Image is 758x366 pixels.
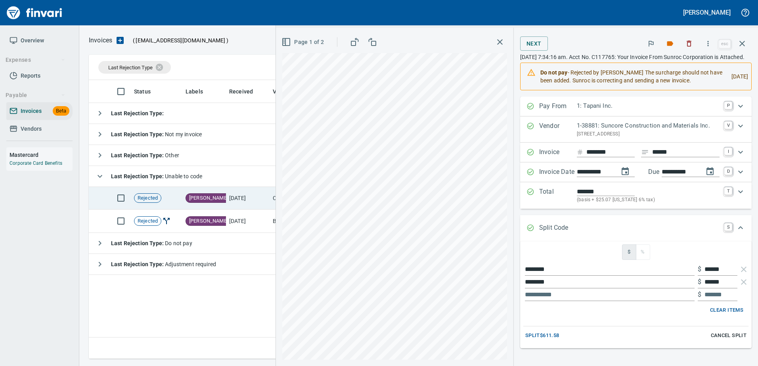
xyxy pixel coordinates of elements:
strong: Last Rejection Type : [111,152,165,158]
span: Received [229,87,263,96]
span: Next [526,39,542,49]
p: (basis + $25.07 [US_STATE] 6% tax) [577,196,720,204]
span: Unable to code [111,173,202,179]
span: Other [111,152,179,158]
a: S [724,223,732,231]
td: [DATE] [226,210,270,233]
strong: Last Rejection Type : [111,110,164,116]
button: Discard [680,35,698,52]
td: Badger Daylighting Corp (1-38801) [270,210,349,233]
p: 1-38881: Suncore Construction and Materials Inc. [577,121,720,130]
button: Clear Items [708,304,745,316]
div: [DATE] [725,65,748,88]
span: Payable [6,90,65,100]
a: V [724,121,732,129]
strong: Last Rejection Type : [111,131,165,137]
button: change due date [701,162,720,181]
nav: breadcrumb [89,36,112,45]
button: % [636,244,650,260]
div: Expand [520,182,752,209]
button: Cancel Split [709,330,748,342]
span: Clear Items [710,306,743,315]
a: Corporate Card Benefits [10,160,62,166]
a: T [724,187,732,195]
span: Overview [21,36,44,46]
span: [PERSON_NAME] [186,194,231,202]
p: $ [698,265,701,274]
span: Rejected [134,194,161,202]
button: Remove Line Item [739,265,748,274]
span: [PERSON_NAME] [186,217,231,225]
span: Not my invoice [111,131,202,137]
strong: Last Rejection Type : [111,261,165,267]
span: Vendor / From [273,87,320,96]
div: Expand [520,143,752,162]
a: Reports [6,67,73,85]
span: Cancel Split [711,331,747,340]
p: Total [539,187,577,204]
p: 1: Tapani Inc. [577,101,720,111]
a: Vendors [6,120,73,138]
span: Do not pay [111,240,192,246]
span: Split $611.58 [525,331,559,340]
button: Upload an Invoice [112,36,128,45]
button: Payable [2,88,69,103]
p: Invoice Date [539,167,577,177]
a: Overview [6,32,73,50]
span: Expenses [6,55,65,65]
a: P [724,101,732,109]
img: Finvari [5,3,64,22]
a: esc [719,40,731,48]
button: More [699,35,717,52]
span: Last Rejection Type [108,65,153,71]
span: Labels [186,87,213,96]
span: $ [625,248,633,257]
svg: Invoice description [641,148,649,156]
a: D [724,167,732,175]
td: [DATE] [226,187,270,210]
div: Expand [520,215,752,241]
button: Flag [642,35,660,52]
button: [PERSON_NAME] [681,6,733,19]
p: Pay From [539,101,577,112]
span: Vendors [21,124,42,134]
strong: Last Rejection Type : [111,173,165,179]
a: I [724,147,732,155]
span: Reports [21,71,40,81]
p: Due [648,167,686,177]
p: Invoice [539,147,577,158]
div: - Rejected by [PERSON_NAME] The surcharge should not have been added. Sunroc is correcting and se... [540,65,725,88]
span: Adjustment required [111,261,216,267]
span: Invoice Split [161,217,172,224]
span: Beta [53,107,69,116]
span: Invoices [21,106,42,116]
p: $ [698,290,701,299]
button: $ [622,244,636,260]
strong: Last Rejection Type : [111,240,165,246]
p: [STREET_ADDRESS] [577,130,720,138]
div: Last Rejection Type [98,61,171,74]
button: Labels [661,35,679,52]
p: Split Code [539,223,577,233]
svg: Invoice number [577,147,583,157]
button: change date [616,162,635,181]
div: Expand [520,97,752,116]
div: Expand [520,116,752,143]
span: [EMAIL_ADDRESS][DOMAIN_NAME] [135,36,226,44]
span: Close invoice [717,34,752,53]
span: Status [134,87,151,96]
span: Received [229,87,253,96]
button: Next [520,36,548,51]
p: Invoices [89,36,112,45]
div: Expand [520,162,752,182]
span: Status [134,87,161,96]
td: Concrete Specialty Supply (6-10231) [270,187,349,210]
p: [DATE] 7:34:16 am. Acct No. C117765: Your Invoice From Sunroc Corporation is Attached. [520,53,752,61]
p: $ [698,277,701,287]
p: Vendor [539,121,577,138]
button: Page 1 of 2 [280,35,327,50]
button: Remove Line Item [739,277,748,287]
button: Split$611.58 [523,330,561,342]
button: Expenses [2,53,69,67]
